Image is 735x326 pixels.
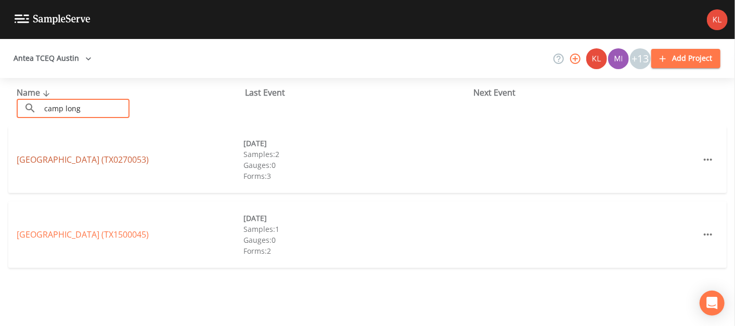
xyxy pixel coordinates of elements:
img: 9c4450d90d3b8045b2e5fa62e4f92659 [586,48,607,69]
div: Gauges: 0 [243,160,470,171]
div: Samples: 1 [243,224,470,234]
div: [DATE] [243,138,470,149]
input: Search Projects [41,99,130,118]
div: Forms: 2 [243,245,470,256]
div: Miriaha Caddie [608,48,629,69]
img: logo [15,15,91,24]
div: [DATE] [243,213,470,224]
div: Next Event [473,86,702,99]
img: a1ea4ff7c53760f38bef77ef7c6649bf [608,48,629,69]
span: Name [17,87,53,98]
button: Antea TCEQ Austin [9,49,96,68]
div: Gauges: 0 [243,234,470,245]
div: Forms: 3 [243,171,470,181]
div: Samples: 2 [243,149,470,160]
div: Open Intercom Messenger [700,291,725,316]
img: 9c4450d90d3b8045b2e5fa62e4f92659 [707,9,728,30]
div: Last Event [245,86,473,99]
div: Kler Teran [586,48,608,69]
button: Add Project [651,49,720,68]
a: [GEOGRAPHIC_DATA] (TX0270053) [17,154,149,165]
div: +13 [630,48,651,69]
a: [GEOGRAPHIC_DATA] (TX1500045) [17,229,149,240]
